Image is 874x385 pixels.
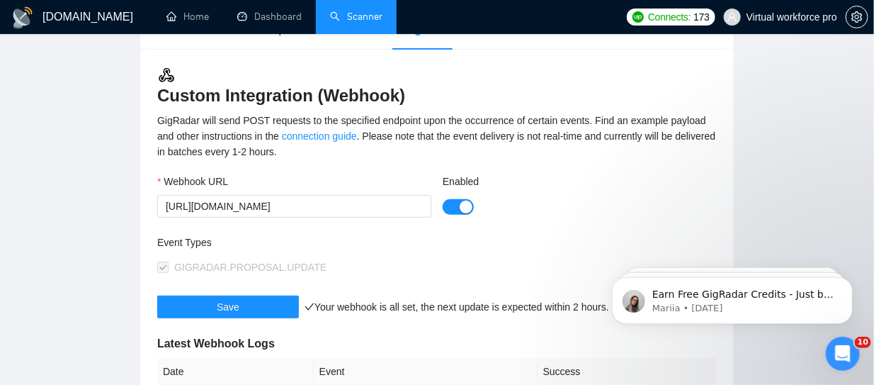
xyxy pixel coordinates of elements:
[648,9,691,25] span: Connects:
[305,301,609,313] span: Your webhook is all set, the next update is expected within 2 hours.
[727,12,737,22] span: user
[217,299,239,315] span: Save
[826,337,860,371] iframe: Intercom live chat
[157,174,228,189] label: Webhook URL
[174,262,327,273] span: GIGRADAR.PROPOSAL.UPDATE
[157,66,176,84] img: webhook.3a52c8ec.svg
[282,130,357,142] a: connection guide
[305,302,314,312] span: check
[166,11,209,23] a: homeHome
[157,235,212,250] label: Event Types
[846,6,868,28] button: setting
[846,11,868,23] span: setting
[237,11,302,23] a: dashboardDashboard
[846,11,868,23] a: setting
[855,337,871,348] span: 10
[11,6,34,29] img: logo
[330,11,382,23] a: searchScanner
[157,296,299,318] button: Save
[443,199,474,215] button: Enabled
[693,9,709,25] span: 173
[157,335,717,352] h5: Latest Webhook Logs
[443,174,479,189] label: Enabled
[157,113,717,160] div: GigRadar will send POST requests to the specified endpoint upon the occurrence of certain events....
[632,11,644,23] img: upwork-logo.png
[591,247,874,347] iframe: Intercom notifications message
[157,195,431,218] input: Webhook URL
[157,66,717,107] h3: Custom Integration (Webhook)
